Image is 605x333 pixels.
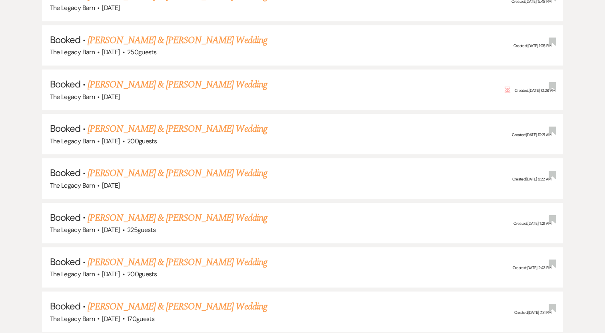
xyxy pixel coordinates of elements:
[127,226,156,234] span: 225 guests
[50,256,80,268] span: Booked
[102,181,120,190] span: [DATE]
[88,33,267,48] a: [PERSON_NAME] & [PERSON_NAME] Wedding
[88,255,267,270] a: [PERSON_NAME] & [PERSON_NAME] Wedding
[102,315,120,323] span: [DATE]
[513,221,551,226] span: Created: [DATE] 11:21 AM
[88,166,267,180] a: [PERSON_NAME] & [PERSON_NAME] Wedding
[88,299,267,314] a: [PERSON_NAME] & [PERSON_NAME] Wedding
[50,34,80,46] span: Booked
[514,310,551,315] span: Created: [DATE] 7:31 PM
[88,77,267,92] a: [PERSON_NAME] & [PERSON_NAME] Wedding
[512,132,551,137] span: Created: [DATE] 10:21 AM
[102,48,120,56] span: [DATE]
[50,226,95,234] span: The Legacy Barn
[102,4,120,12] span: [DATE]
[50,93,95,101] span: The Legacy Barn
[88,211,267,225] a: [PERSON_NAME] & [PERSON_NAME] Wedding
[50,122,80,135] span: Booked
[50,270,95,278] span: The Legacy Barn
[50,211,80,224] span: Booked
[50,166,80,179] span: Booked
[50,78,80,90] span: Booked
[102,226,120,234] span: [DATE]
[127,270,157,278] span: 200 guests
[513,44,551,49] span: Created: [DATE] 1:05 PM
[102,93,120,101] span: [DATE]
[50,315,95,323] span: The Legacy Barn
[127,48,156,56] span: 250 guests
[50,137,95,145] span: The Legacy Barn
[50,300,80,312] span: Booked
[88,122,267,136] a: [PERSON_NAME] & [PERSON_NAME] Wedding
[127,315,154,323] span: 170 guests
[127,137,157,145] span: 200 guests
[102,270,120,278] span: [DATE]
[102,137,120,145] span: [DATE]
[50,181,95,190] span: The Legacy Barn
[515,88,555,93] span: Created: [DATE] 10:28 AM
[512,266,551,271] span: Created: [DATE] 2:43 PM
[50,4,95,12] span: The Legacy Barn
[50,48,95,56] span: The Legacy Barn
[512,176,551,182] span: Created: [DATE] 9:22 AM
